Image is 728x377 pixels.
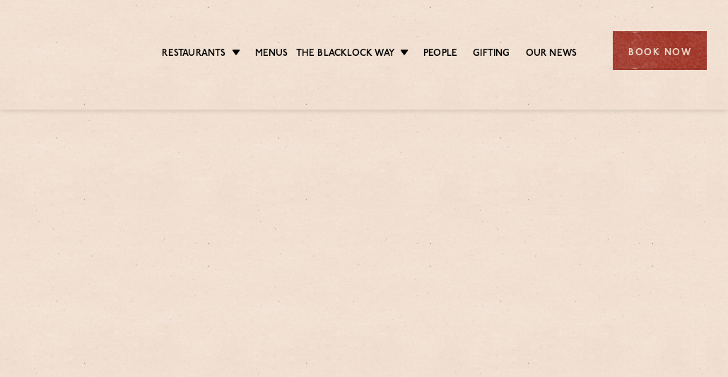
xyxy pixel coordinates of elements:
[21,13,134,88] img: svg%3E
[613,31,707,70] div: Book Now
[423,47,457,62] a: People
[162,47,225,62] a: Restaurants
[473,47,510,62] a: Gifting
[296,47,394,62] a: The Blacklock Way
[255,47,288,62] a: Menus
[526,47,577,62] a: Our News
